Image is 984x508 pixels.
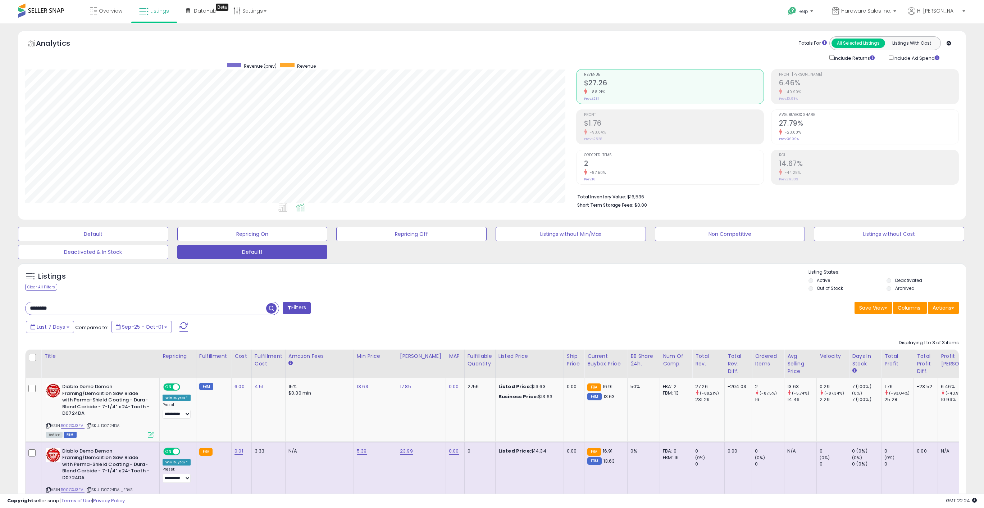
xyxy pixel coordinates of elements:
button: Sep-25 - Oct-01 [111,321,172,333]
div: Num of Comp. [663,352,689,368]
small: Prev: 10.93% [779,96,798,101]
div: $13.63 [498,394,558,400]
a: 0.00 [449,448,459,455]
div: 25.28 [884,396,914,403]
div: Title [44,352,156,360]
button: Repricing On [177,227,328,241]
div: 231.29 [695,396,724,403]
div: 0 [695,448,724,454]
div: 3.33 [255,448,280,454]
small: (-93.04%) [889,390,910,396]
span: DataHub [194,7,217,14]
b: Listed Price: [498,383,531,390]
div: FBM: 16 [663,454,687,461]
strong: Copyright [7,497,33,504]
div: FBA: 0 [663,448,687,454]
small: (-88.21%) [700,390,719,396]
a: Hi [PERSON_NAME] [908,7,965,23]
small: (0%) [884,455,894,460]
div: 0 (0%) [852,461,881,467]
span: 16.91 [603,448,613,454]
div: BB Share 24h. [630,352,657,368]
div: Include Returns [824,54,883,62]
div: 1.76 [884,383,914,390]
div: Totals For [799,40,827,47]
span: OFF [179,448,191,454]
div: 0 [884,448,914,454]
div: 0.00 [567,383,579,390]
div: Win BuyBox * [163,395,191,401]
div: seller snap | | [7,498,125,504]
label: Active [817,277,830,283]
button: Filters [283,302,311,314]
div: 0 [468,448,490,454]
small: Prev: 36.09% [779,137,799,141]
div: Amazon Fees [288,352,351,360]
div: [PERSON_NAME] [400,352,443,360]
label: Archived [895,285,915,291]
div: 50% [630,383,654,390]
span: ON [164,448,173,454]
div: 0.00 [728,448,746,454]
h5: Analytics [36,38,84,50]
button: Default1 [177,245,328,259]
small: Days In Stock. [852,368,856,374]
span: 13.63 [603,393,615,400]
div: $14.34 [498,448,558,454]
span: Last 7 Days [37,323,65,331]
div: Win BuyBox * [163,459,191,466]
button: Repricing Off [336,227,487,241]
span: Sep-25 - Oct-01 [122,323,163,331]
div: 15% [288,383,348,390]
b: Diablo Demo Demon Framing/Demolition Saw Blade with Perma-Shield Coating - Dura-Blend Carbide - 7... [62,383,150,419]
h2: 2 [584,159,764,169]
span: 13.63 [603,458,615,464]
div: Clear All Filters [25,284,57,291]
a: 17.85 [400,383,411,390]
div: Total Profit [884,352,911,368]
div: 14.46 [787,396,816,403]
span: Profit [PERSON_NAME] [779,73,958,77]
small: FBA [587,448,601,456]
h2: 6.46% [779,79,958,89]
div: N/A [288,448,348,454]
a: Privacy Policy [93,497,125,504]
a: 6.00 [234,383,245,390]
span: Revenue (prev) [244,63,277,69]
div: Preset: [163,403,191,419]
a: 5.39 [357,448,367,455]
h2: 27.79% [779,119,958,129]
span: $0.00 [634,202,647,208]
div: Velocity [820,352,846,360]
span: Avg. Buybox Share [779,113,958,117]
div: 0.00 [567,448,579,454]
div: 0 [884,461,914,467]
span: Columns [898,304,920,311]
small: -88.21% [587,89,605,95]
div: 0 [695,461,724,467]
small: (0%) [852,455,862,460]
div: $13.63 [498,383,558,390]
a: 4.51 [255,383,264,390]
div: ASIN: [46,383,154,437]
div: Profit [PERSON_NAME] [941,352,984,368]
small: (0%) [820,455,830,460]
div: Min Price [357,352,394,360]
h5: Listings [38,271,66,282]
a: Terms of Use [61,497,92,504]
div: Total Rev. Diff. [728,352,749,375]
span: 2025-10-9 22:24 GMT [946,497,977,504]
div: N/A [787,448,811,454]
button: Listings without Min/Max [496,227,646,241]
span: Ordered Items [584,153,764,157]
b: Listed Price: [498,448,531,454]
div: 13.63 [787,383,816,390]
a: 0.01 [234,448,243,455]
h2: $1.76 [584,119,764,129]
small: (-5.74%) [792,390,809,396]
div: FBM: 13 [663,390,687,396]
small: FBM [587,457,601,465]
small: (-87.34%) [824,390,844,396]
div: Preset: [163,467,191,483]
button: Listings without Cost [814,227,964,241]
